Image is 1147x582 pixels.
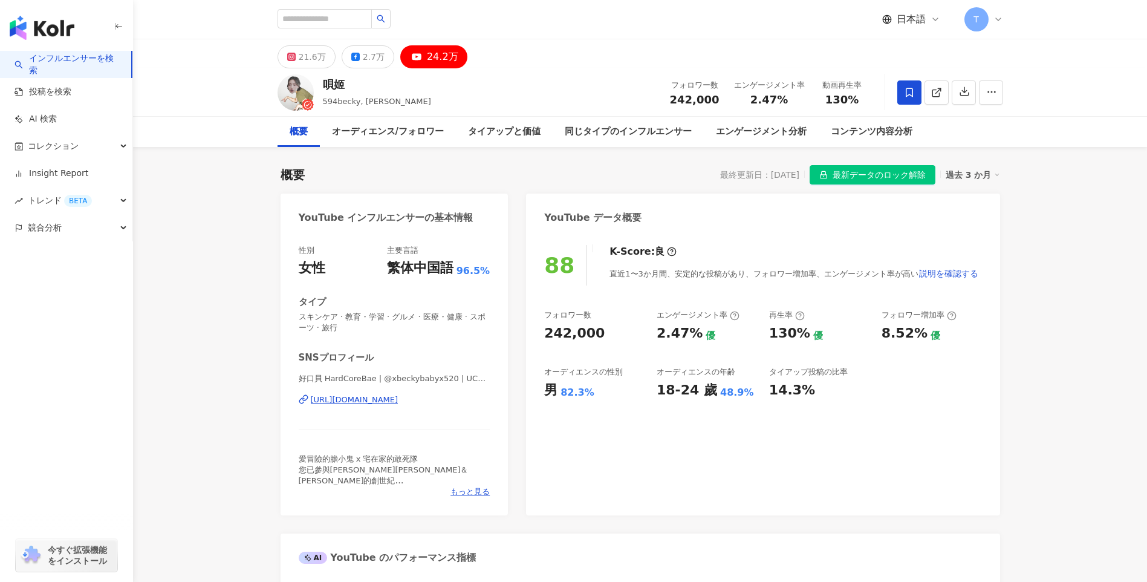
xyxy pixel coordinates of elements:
div: 8.52% [882,324,928,343]
div: BETA [64,195,92,207]
div: 概要 [290,125,308,139]
div: YouTube のパフォーマンス指標 [299,551,476,564]
div: 21.6万 [299,48,326,65]
span: 2.47% [750,94,788,106]
div: 再生率 [769,310,805,321]
span: 242,000 [670,93,720,106]
span: トレンド [28,187,92,214]
div: 性別 [299,245,314,256]
div: YouTube データ概要 [544,211,642,224]
div: 88 [544,253,574,278]
div: 概要 [281,166,305,183]
div: オーディエンスの年齢 [657,367,735,378]
div: タイアップ投稿の比率 [769,367,848,378]
div: タイアップと価値 [468,125,541,139]
div: 過去 3 か月 [946,167,1000,183]
div: 同じタイプのインフルエンサー [565,125,692,139]
span: 最新データのロック解除 [833,166,926,185]
div: 主要言語 [387,245,418,256]
div: 優 [931,329,940,342]
span: 日本語 [897,13,926,26]
a: [URL][DOMAIN_NAME] [299,394,490,405]
div: タイプ [299,296,326,309]
div: フォロワー増加率 [882,310,957,321]
div: 130% [769,324,810,343]
span: search [377,15,385,23]
div: YouTube インフルエンサーの基本情報 [299,211,473,224]
div: エンゲージメント分析 [716,125,807,139]
div: フォロワー数 [544,310,591,321]
div: 直近1〜3か月間、安定的な投稿があり、フォロワー増加率、エンゲージメント率が高い [609,261,979,286]
div: 242,000 [544,324,605,343]
span: 96.5% [457,264,490,278]
div: エンゲージメント率 [657,310,739,321]
div: SNSプロフィール [299,351,374,364]
div: エンゲージメント率 [734,79,805,91]
span: 好口貝 HardCoreBae | @xbeckybabyx520 | UCaYUS2t_AH5onLJT2MyKBIA [299,373,490,384]
div: 動画再生率 [819,79,865,91]
span: もっと見る [450,486,490,497]
span: 今すぐ拡張機能をインストール [48,544,114,566]
span: 競合分析 [28,214,62,241]
img: KOL Avatar [278,74,314,111]
div: 繁体中国語 [387,259,453,278]
div: 唄姬 [323,77,431,92]
div: 2.7万 [363,48,385,65]
button: 説明を確認する [918,261,979,286]
a: Insight Report [15,168,88,180]
div: 14.3% [769,381,815,400]
div: [URL][DOMAIN_NAME] [311,394,398,405]
div: 48.9% [720,386,754,399]
button: 24.2万 [400,45,467,68]
a: AI 検索 [15,113,57,125]
span: コレクション [28,132,79,160]
button: 2.7万 [342,45,394,68]
div: オーディエンス/フォロワー [332,125,444,139]
span: rise [15,197,23,205]
div: 良 [655,245,664,258]
div: 最終更新日：[DATE] [720,170,799,180]
span: 130% [825,94,859,106]
span: 説明を確認する [919,269,978,278]
div: コンテンツ内容分析 [831,125,912,139]
div: 男 [544,381,557,400]
span: 594becky, [PERSON_NAME] [323,97,431,106]
div: フォロワー数 [670,79,720,91]
div: 82.3% [561,386,594,399]
button: 21.6万 [278,45,336,68]
div: 優 [706,329,715,342]
div: K-Score : [609,245,677,258]
a: searchインフルエンサーを検索 [15,53,122,76]
div: 優 [813,329,823,342]
div: 女性 [299,259,325,278]
div: AI [299,552,328,564]
div: オーディエンスの性別 [544,367,623,378]
span: lock [819,171,828,179]
span: スキンケア · 教育・学習 · グルメ · 医療・健康 · スポーツ · 旅行 [299,312,490,333]
a: chrome extension今すぐ拡張機能をインストール [16,539,117,572]
button: 最新データのロック解除 [810,165,935,185]
img: logo [10,16,74,40]
a: 投稿を検索 [15,86,71,98]
img: chrome extension [19,546,42,565]
div: 2.47% [657,324,703,343]
div: 18-24 歲 [657,381,717,400]
span: T [973,13,979,26]
div: 24.2万 [427,48,458,65]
